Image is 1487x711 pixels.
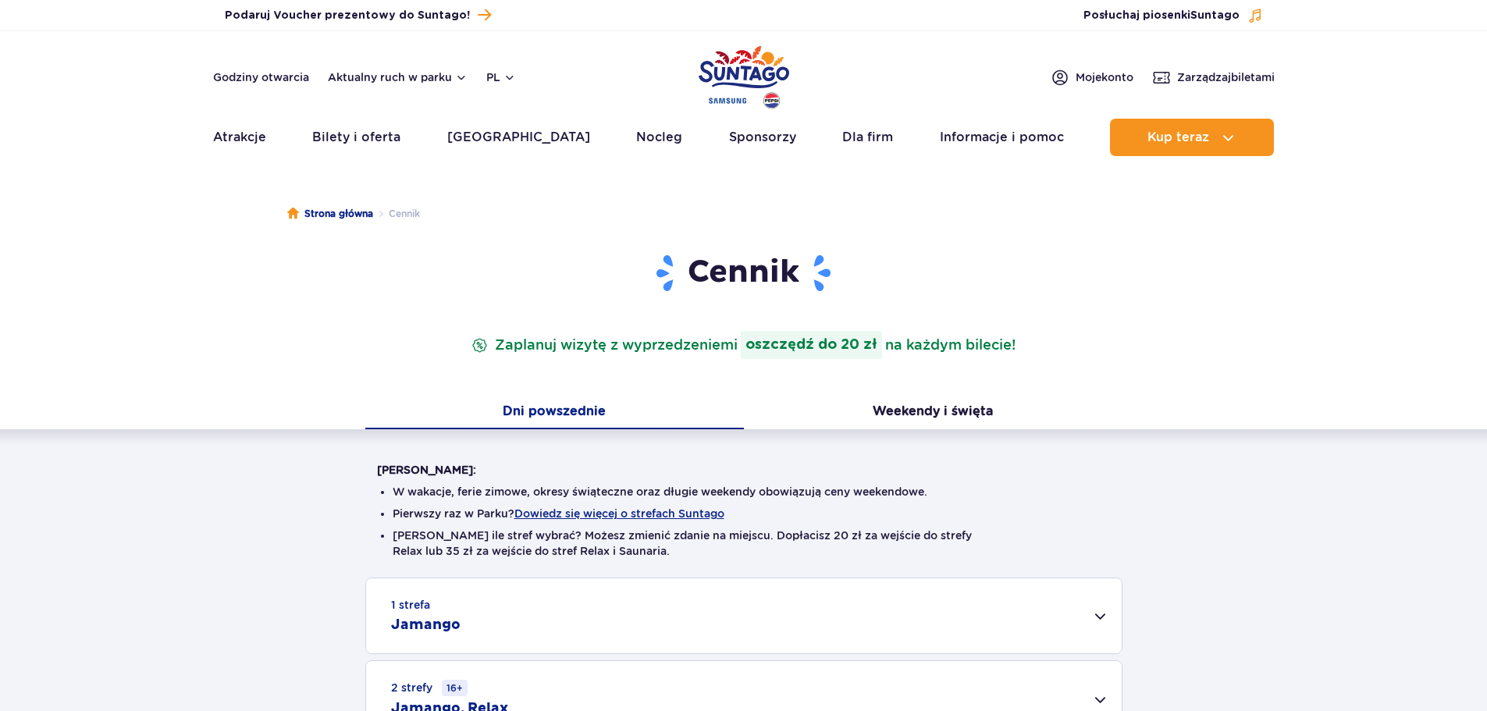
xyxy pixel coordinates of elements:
span: Posłuchaj piosenki [1083,8,1240,23]
button: Posłuchaj piosenkiSuntago [1083,8,1263,23]
p: Zaplanuj wizytę z wyprzedzeniem na każdym bilecie! [468,331,1019,359]
a: Zarządzajbiletami [1152,68,1275,87]
a: Nocleg [636,119,682,156]
button: Dni powszednie [365,396,744,429]
li: Pierwszy raz w Parku? [393,506,1095,521]
a: Bilety i oferta [312,119,400,156]
a: Atrakcje [213,119,266,156]
strong: oszczędź do 20 zł [741,331,882,359]
button: Kup teraz [1110,119,1274,156]
a: Sponsorzy [729,119,796,156]
a: Godziny otwarcia [213,69,309,85]
button: Aktualny ruch w parku [328,71,468,84]
a: Podaruj Voucher prezentowy do Suntago! [225,5,491,26]
span: Zarządzaj biletami [1177,69,1275,85]
a: Informacje i pomoc [940,119,1064,156]
small: 16+ [442,680,468,696]
a: Mojekonto [1051,68,1133,87]
small: 1 strefa [391,597,430,613]
a: Strona główna [287,206,373,222]
span: Moje konto [1076,69,1133,85]
span: Podaruj Voucher prezentowy do Suntago! [225,8,470,23]
li: W wakacje, ferie zimowe, okresy świąteczne oraz długie weekendy obowiązują ceny weekendowe. [393,484,1095,499]
li: Cennik [373,206,420,222]
li: [PERSON_NAME] ile stref wybrać? Możesz zmienić zdanie na miejscu. Dopłacisz 20 zł za wejście do s... [393,528,1095,559]
button: Dowiedz się więcej o strefach Suntago [514,507,724,520]
h2: Jamango [391,616,461,635]
strong: [PERSON_NAME]: [377,464,476,476]
a: [GEOGRAPHIC_DATA] [447,119,590,156]
span: Suntago [1190,10,1240,21]
a: Dla firm [842,119,893,156]
button: pl [486,69,516,85]
small: 2 strefy [391,680,468,696]
span: Kup teraz [1147,130,1209,144]
button: Weekendy i święta [744,396,1122,429]
h1: Cennik [377,253,1111,293]
a: Park of Poland [699,39,789,111]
